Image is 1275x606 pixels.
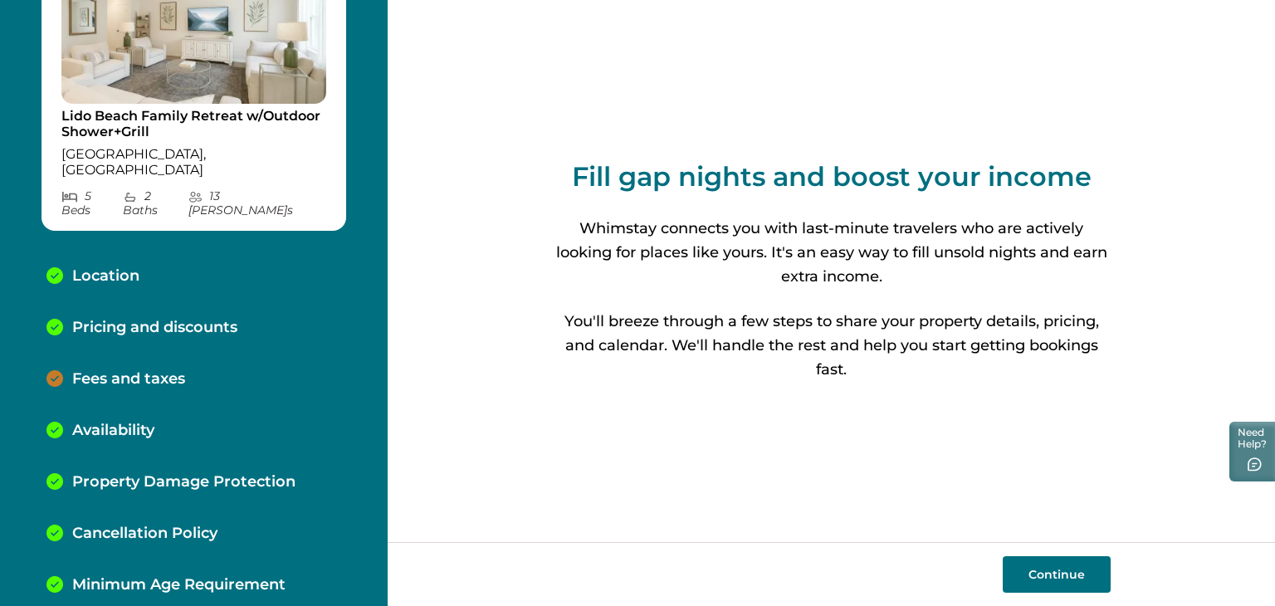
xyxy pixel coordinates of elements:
[72,576,286,594] p: Minimum Age Requirement
[72,525,217,543] p: Cancellation Policy
[72,370,185,389] p: Fees and taxes
[61,189,123,217] p: 5 Bed s
[123,189,188,217] p: 2 Bath s
[61,108,326,140] p: Lido Beach Family Retreat w/Outdoor Shower+Grill
[61,146,326,178] p: [GEOGRAPHIC_DATA], [GEOGRAPHIC_DATA]
[72,319,237,337] p: Pricing and discounts
[72,422,154,440] p: Availability
[553,310,1111,383] p: You'll breeze through a few steps to share your property details, pricing, and calendar. We'll ha...
[72,267,139,286] p: Location
[553,217,1111,290] p: Whimstay connects you with last-minute travelers who are actively looking for places like yours. ...
[1003,556,1111,593] button: Continue
[188,189,326,217] p: 13 [PERSON_NAME] s
[572,160,1092,193] p: Fill gap nights and boost your income
[72,473,296,491] p: Property Damage Protection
